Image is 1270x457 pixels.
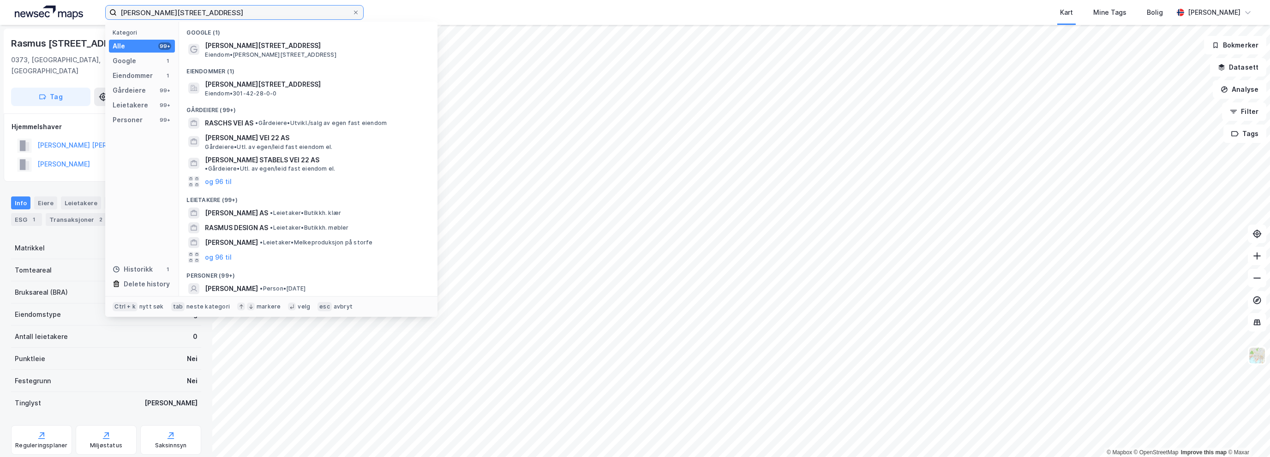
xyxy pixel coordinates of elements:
[105,196,139,209] div: Datasett
[1188,7,1240,18] div: [PERSON_NAME]
[139,303,164,310] div: nytt søk
[15,287,68,298] div: Bruksareal (BRA)
[255,119,258,126] span: •
[11,36,138,51] div: Rasmus [STREET_ADDRESS]
[205,118,253,129] span: RASCHS VEI AS
[164,266,171,273] div: 1
[15,442,67,449] div: Reguleringsplaner
[15,375,51,386] div: Festegrunn
[113,85,146,96] div: Gårdeiere
[144,398,198,409] div: [PERSON_NAME]
[96,215,105,224] div: 2
[15,6,83,19] img: logo.a4113a55bc3d86da70a041830d287a7e.svg
[1147,7,1163,18] div: Bolig
[260,239,263,246] span: •
[1248,347,1266,364] img: Z
[179,60,437,77] div: Eiendommer (1)
[11,88,90,106] button: Tag
[113,100,148,111] div: Leietakere
[113,302,138,311] div: Ctrl + k
[1213,80,1266,99] button: Analyse
[270,209,273,216] span: •
[334,303,353,310] div: avbryt
[113,41,125,52] div: Alle
[1222,102,1266,121] button: Filter
[29,215,38,224] div: 1
[46,213,109,226] div: Transaksjoner
[61,196,101,209] div: Leietakere
[12,121,201,132] div: Hjemmelshaver
[270,209,341,217] span: Leietaker • Butikkh. klær
[179,22,437,38] div: Google (1)
[34,196,57,209] div: Eiere
[205,252,232,263] button: og 96 til
[113,114,143,125] div: Personer
[205,222,268,233] span: RASMUS DESIGN AS
[205,51,336,59] span: Eiendom • [PERSON_NAME][STREET_ADDRESS]
[1107,449,1132,456] a: Mapbox
[205,79,426,90] span: [PERSON_NAME][STREET_ADDRESS]
[270,224,273,231] span: •
[179,265,437,281] div: Personer (99+)
[205,40,426,51] span: [PERSON_NAME][STREET_ADDRESS]
[1181,449,1227,456] a: Improve this map
[15,353,45,364] div: Punktleie
[11,213,42,226] div: ESG
[113,29,175,36] div: Kategori
[205,132,426,143] span: [PERSON_NAME] VEI 22 AS
[205,143,332,151] span: Gårdeiere • Utl. av egen/leid fast eiendom el.
[193,331,198,342] div: 0
[1204,36,1266,54] button: Bokmerker
[1134,449,1179,456] a: OpenStreetMap
[260,285,263,292] span: •
[179,99,437,116] div: Gårdeiere (99+)
[260,285,306,292] span: Person • [DATE]
[15,309,61,320] div: Eiendomstype
[179,189,437,206] div: Leietakere (99+)
[205,165,335,172] span: Gårdeiere • Utl. av egen/leid fast eiendom el.
[257,303,281,310] div: markere
[1210,58,1266,77] button: Datasett
[164,57,171,65] div: 1
[1060,7,1073,18] div: Kart
[158,101,171,109] div: 99+
[270,224,348,231] span: Leietaker • Butikkh. møbler
[205,237,258,248] span: [PERSON_NAME]
[124,279,170,290] div: Delete history
[113,264,153,275] div: Historikk
[260,239,372,246] span: Leietaker • Melkeproduksjon på storfe
[11,54,131,77] div: 0373, [GEOGRAPHIC_DATA], [GEOGRAPHIC_DATA]
[187,375,198,386] div: Nei
[205,176,232,187] button: og 96 til
[205,154,319,166] span: [PERSON_NAME] STABELS VEI 22 AS
[155,442,187,449] div: Saksinnsyn
[171,302,185,311] div: tab
[113,55,136,66] div: Google
[1224,413,1270,457] iframe: Chat Widget
[187,353,198,364] div: Nei
[255,119,387,127] span: Gårdeiere • Utvikl./salg av egen fast eiendom
[1223,125,1266,143] button: Tags
[317,302,332,311] div: esc
[11,196,30,209] div: Info
[205,208,268,219] span: [PERSON_NAME] AS
[15,243,45,254] div: Matrikkel
[205,283,258,294] span: [PERSON_NAME]
[158,87,171,94] div: 99+
[205,165,208,172] span: •
[113,70,153,81] div: Eiendommer
[158,42,171,50] div: 99+
[117,6,352,19] input: Søk på adresse, matrikkel, gårdeiere, leietakere eller personer
[1224,413,1270,457] div: Kontrollprogram for chat
[158,116,171,124] div: 99+
[15,265,52,276] div: Tomteareal
[90,442,122,449] div: Miljøstatus
[186,303,230,310] div: neste kategori
[298,303,310,310] div: velg
[15,398,41,409] div: Tinglyst
[15,331,68,342] div: Antall leietakere
[164,72,171,79] div: 1
[1093,7,1126,18] div: Mine Tags
[205,90,276,97] span: Eiendom • 301-42-28-0-0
